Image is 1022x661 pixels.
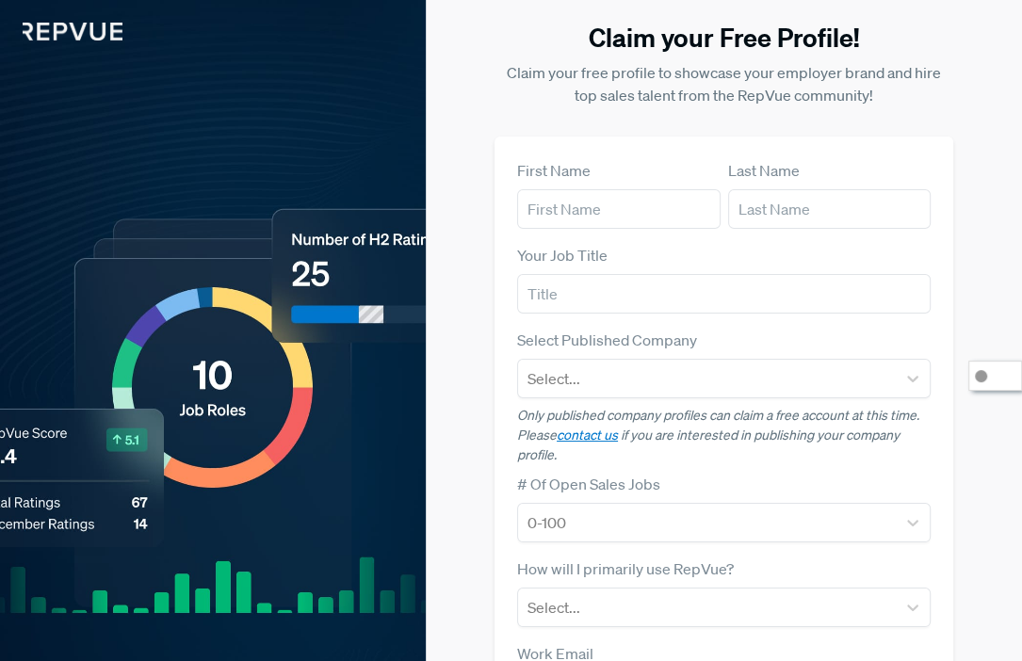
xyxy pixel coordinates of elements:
[495,61,953,106] p: Claim your free profile to showcase your employer brand and hire top sales talent from the RepVue...
[517,274,931,314] input: Title
[517,557,734,580] label: How will I primarily use RepVue?
[557,427,618,443] a: contact us
[728,189,932,229] input: Last Name
[517,189,721,229] input: First Name
[517,329,697,351] label: Select Published Company
[517,406,931,465] p: Only published company profiles can claim a free account at this time. Please if you are interest...
[728,159,800,182] label: Last Name
[517,159,591,182] label: First Name
[495,23,953,54] h3: Claim your Free Profile!
[517,473,660,495] label: # Of Open Sales Jobs
[517,244,608,266] label: Your Job Title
